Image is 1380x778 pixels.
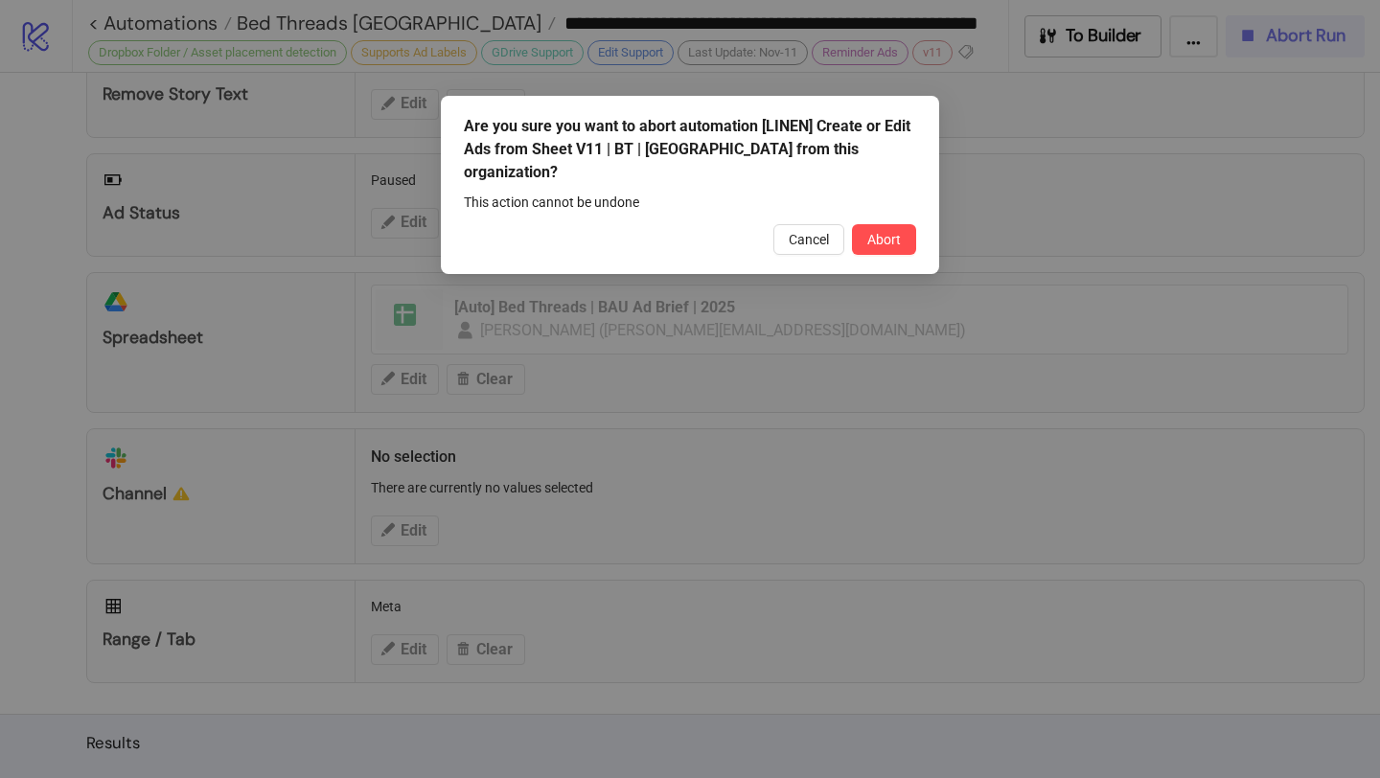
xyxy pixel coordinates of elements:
[773,224,844,255] button: Cancel
[789,232,829,247] span: Cancel
[464,192,916,213] div: This action cannot be undone
[867,232,901,247] span: Abort
[852,224,916,255] button: Abort
[464,115,916,184] div: Are you sure you want to abort automation [LINEN] Create or Edit Ads from Sheet V11 | BT | [GEOGR...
